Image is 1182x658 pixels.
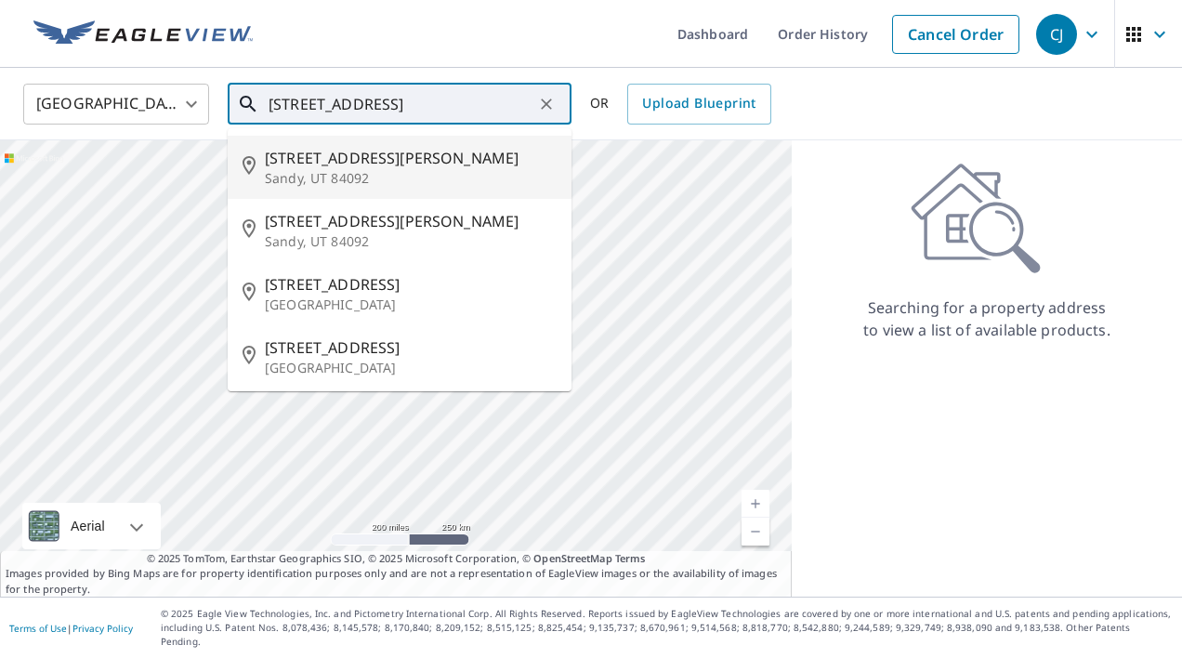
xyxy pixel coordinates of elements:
[265,169,557,188] p: Sandy, UT 84092
[265,273,557,296] span: [STREET_ADDRESS]
[892,15,1019,54] a: Cancel Order
[1036,14,1077,55] div: CJ
[265,210,557,232] span: [STREET_ADDRESS][PERSON_NAME]
[161,607,1173,649] p: © 2025 Eagle View Technologies, Inc. and Pictometry International Corp. All Rights Reserved. Repo...
[33,20,253,48] img: EV Logo
[265,232,557,251] p: Sandy, UT 84092
[269,78,533,130] input: Search by address or latitude-longitude
[533,551,611,565] a: OpenStreetMap
[9,622,67,635] a: Terms of Use
[9,623,133,634] p: |
[65,503,111,549] div: Aerial
[615,551,646,565] a: Terms
[23,78,209,130] div: [GEOGRAPHIC_DATA]
[72,622,133,635] a: Privacy Policy
[742,518,769,546] a: Current Level 5, Zoom Out
[742,490,769,518] a: Current Level 5, Zoom In
[265,336,557,359] span: [STREET_ADDRESS]
[265,296,557,314] p: [GEOGRAPHIC_DATA]
[533,91,559,117] button: Clear
[862,296,1111,341] p: Searching for a property address to view a list of available products.
[642,92,755,115] span: Upload Blueprint
[265,359,557,377] p: [GEOGRAPHIC_DATA]
[265,147,557,169] span: [STREET_ADDRESS][PERSON_NAME]
[590,84,771,125] div: OR
[627,84,770,125] a: Upload Blueprint
[22,503,161,549] div: Aerial
[147,551,646,567] span: © 2025 TomTom, Earthstar Geographics SIO, © 2025 Microsoft Corporation, ©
